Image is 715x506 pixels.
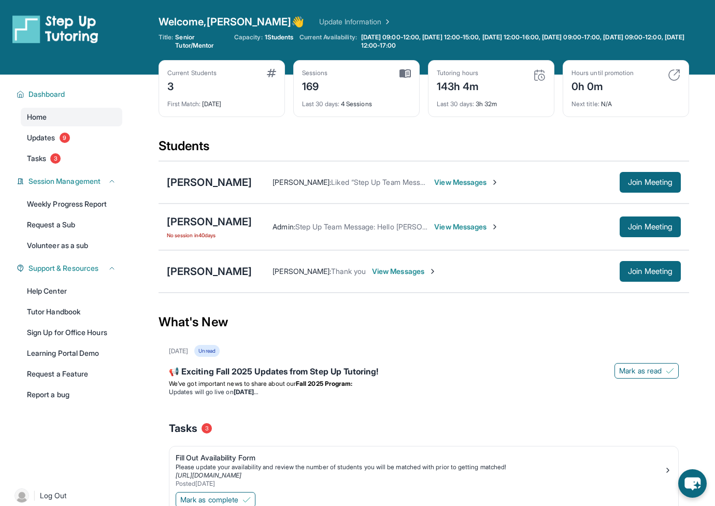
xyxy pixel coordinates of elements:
button: Join Meeting [620,216,681,237]
span: Current Availability: [299,33,356,50]
button: Join Meeting [620,261,681,282]
img: card [267,69,276,77]
div: 3 [167,77,217,94]
span: We’ve got important news to share about our [169,380,296,387]
li: Updates will go live on [169,388,679,396]
span: 9 [60,133,70,143]
span: Senior Tutor/Mentor [175,33,228,50]
div: Unread [194,345,219,357]
span: Support & Resources [28,263,98,273]
span: Last 30 days : [302,100,339,108]
div: Fill Out Availability Form [176,453,664,463]
img: card [399,69,411,78]
span: Updates [27,133,55,143]
div: Posted [DATE] [176,480,664,488]
div: Sessions [302,69,328,77]
div: N/A [571,94,680,108]
div: [DATE] [167,94,276,108]
span: Tasks [169,421,197,436]
div: Students [159,138,689,161]
span: Join Meeting [628,224,673,230]
span: Next title : [571,100,599,108]
a: Report a bug [21,385,122,404]
img: Chevron-Right [491,223,499,231]
span: Capacity: [234,33,263,41]
span: Join Meeting [628,268,673,274]
a: [URL][DOMAIN_NAME] [176,471,241,479]
div: 0h 0m [571,77,634,94]
div: 📢 Exciting Fall 2025 Updates from Step Up Tutoring! [169,365,679,380]
a: Sign Up for Office Hours [21,323,122,342]
button: Dashboard [24,89,116,99]
span: Session Management [28,176,101,186]
span: | [33,489,36,502]
img: Mark as read [666,367,674,375]
strong: [DATE] [234,388,258,396]
div: 3h 32m [437,94,546,108]
span: Mark as complete [180,495,238,505]
button: Support & Resources [24,263,116,273]
span: Last 30 days : [437,100,474,108]
span: First Match : [167,100,201,108]
div: [PERSON_NAME] [167,175,252,190]
div: What's New [159,299,689,345]
div: [PERSON_NAME] [167,264,252,279]
span: [PERSON_NAME] : [273,178,331,186]
div: 169 [302,77,328,94]
img: Mark as complete [242,496,251,504]
a: Updates9 [21,128,122,147]
a: Request a Feature [21,365,122,383]
img: Chevron-Right [491,178,499,186]
img: Chevron-Right [428,267,437,276]
span: View Messages [434,177,499,187]
span: 3 [202,423,212,433]
div: [PERSON_NAME] [167,214,252,229]
span: No session in 40 days [167,231,252,239]
img: card [533,69,546,81]
span: Tasks [27,153,46,164]
a: Tutor Handbook [21,302,122,321]
a: Update Information [319,17,392,27]
span: Log Out [40,490,67,501]
img: logo [12,15,98,44]
strong: Fall 2025 Program: [296,380,352,387]
div: Current Students [167,69,217,77]
div: [DATE] [169,347,188,355]
span: Title: [159,33,173,50]
span: Thank you [331,267,366,276]
a: Request a Sub [21,215,122,234]
span: Join Meeting [628,179,673,185]
span: Dashboard [28,89,65,99]
a: Weekly Progress Report [21,195,122,213]
button: Join Meeting [620,172,681,193]
span: Welcome, [PERSON_NAME] 👋 [159,15,305,29]
span: Mark as read [619,366,662,376]
span: [PERSON_NAME] : [273,267,331,276]
div: 143h 4m [437,77,479,94]
div: Tutoring hours [437,69,479,77]
a: [DATE] 09:00-12:00, [DATE] 12:00-15:00, [DATE] 12:00-16:00, [DATE] 09:00-17:00, [DATE] 09:00-12:0... [359,33,689,50]
button: Session Management [24,176,116,186]
a: Help Center [21,282,122,300]
div: 4 Sessions [302,94,411,108]
div: Please update your availability and review the number of students you will be matched with prior ... [176,463,664,471]
div: Hours until promotion [571,69,634,77]
a: Fill Out Availability FormPlease update your availability and review the number of students you w... [169,446,678,490]
button: chat-button [678,469,707,498]
img: user-img [15,488,29,503]
span: Admin : [273,222,295,231]
span: View Messages [434,222,499,232]
a: Tasks3 [21,149,122,168]
span: [DATE] 09:00-12:00, [DATE] 12:00-15:00, [DATE] 12:00-16:00, [DATE] 09:00-17:00, [DATE] 09:00-12:0... [361,33,687,50]
a: Home [21,108,122,126]
img: card [668,69,680,81]
a: Learning Portal Demo [21,344,122,363]
span: 1 Students [265,33,294,41]
span: 3 [50,153,61,164]
img: Chevron Right [381,17,392,27]
a: Volunteer as a sub [21,236,122,255]
span: Home [27,112,47,122]
span: View Messages [372,266,437,277]
button: Mark as read [614,363,679,379]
